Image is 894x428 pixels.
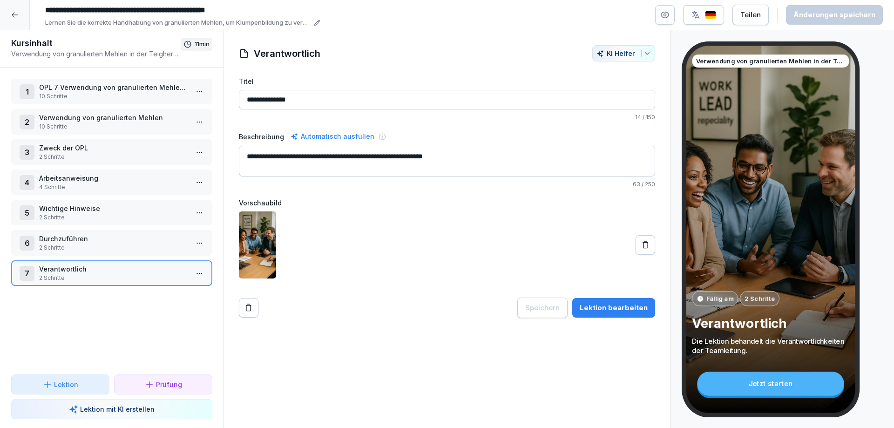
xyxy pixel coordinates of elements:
div: 7 [20,266,34,281]
div: 4Arbeitsanweisung4 Schritte [11,170,212,195]
p: Wichtige Hinweise [39,204,188,213]
div: Jetzt starten [697,372,844,396]
label: Beschreibung [239,132,284,142]
p: Prüfung [156,380,182,389]
span: 14 [635,114,641,121]
div: KI Helfer [596,49,651,57]
p: Zweck der OPL [39,143,188,153]
p: 2 Schritte [39,244,188,252]
button: Prüfung [114,374,212,394]
div: Teilen [740,10,761,20]
img: j8aacgq2q9etzqbto7al93a0.png [239,211,276,279]
button: Lektion bearbeiten [572,298,655,318]
div: 3Zweck der OPL2 Schritte [11,139,212,165]
span: 63 [633,181,640,188]
button: Änderungen speichern [786,5,883,25]
div: 2 [20,115,34,129]
p: / 250 [239,180,655,189]
button: Remove [239,298,258,318]
p: 10 Schritte [39,92,188,101]
div: Automatisch ausfüllen [289,131,376,142]
div: 5Wichtige Hinweise2 Schritte [11,200,212,225]
button: Teilen [732,5,769,25]
p: 10 Schritte [39,122,188,131]
p: Arbeitsanweisung [39,173,188,183]
p: Fällig am [706,294,733,303]
button: KI Helfer [592,45,655,61]
label: Vorschaubild [239,198,655,208]
p: Verantwortlich [39,264,188,274]
p: 2 Schritte [39,153,188,161]
div: 1 [20,84,34,99]
div: 6 [20,236,34,251]
div: 6Durchzuführen2 Schritte [11,230,212,256]
p: 4 Schritte [39,183,188,191]
div: Speichern [525,303,560,313]
p: Durchzuführen [39,234,188,244]
p: 2 Schritte [745,294,775,303]
p: OPL 7 Verwendung von granulierten Mehlen in der Teigherstellung [39,82,188,92]
p: Lektion [54,380,78,389]
p: 11 min [195,40,210,49]
p: 2 Schritte [39,274,188,282]
div: 5 [20,205,34,220]
div: Änderungen speichern [793,10,875,20]
p: Verwendung von granulierten Mehlen [39,113,188,122]
div: Lektion bearbeiten [580,303,648,313]
h1: Verantwortlich [254,47,320,61]
p: / 150 [239,113,655,122]
p: Die Lektion behandelt die Verantwortlichkeiten der Teamleitung. [692,336,849,355]
div: 3 [20,145,34,160]
div: 7Verantwortlich2 Schritte [11,260,212,286]
p: Lektion mit KI erstellen [80,404,155,414]
p: Verantwortlich [692,315,849,331]
div: 1OPL 7 Verwendung von granulierten Mehlen in der Teigherstellung10 Schritte [11,79,212,104]
img: de.svg [705,11,716,20]
p: Verwendung von granulierten Mehlen in der Teigherstellung [11,49,181,59]
h1: Kursinhalt [11,38,181,49]
p: Lernen Sie die korrekte Handhabung von granulierten Mehlen, um Klumpenbildung zu vermeiden und di... [45,18,311,27]
button: Lektion mit KI erstellen [11,399,212,419]
p: 2 Schritte [39,213,188,222]
label: Titel [239,76,655,86]
div: 4 [20,175,34,190]
p: Verwendung von granulierten Mehlen in der Teigherstellung [696,56,846,65]
div: 2Verwendung von granulierten Mehlen10 Schritte [11,109,212,135]
button: Lektion [11,374,109,394]
button: Speichern [517,298,568,318]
